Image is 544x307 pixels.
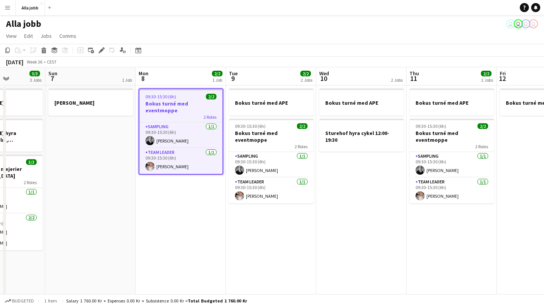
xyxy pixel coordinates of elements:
[506,19,515,28] app-user-avatar: Hedda Lagerbielke
[12,298,34,304] span: Budgeted
[66,298,247,304] div: Salary 1 760.00 kr + Expenses 0.00 kr + Subsistence 0.00 kr =
[410,70,419,77] span: Thu
[47,59,57,65] div: CEST
[139,100,223,114] h3: Bokus turné med eventmoppe
[319,99,404,106] h3: Bokus turné med APE
[37,31,55,41] a: Jobs
[21,31,36,41] a: Edit
[6,58,23,66] div: [DATE]
[229,99,314,106] h3: Bokus turné med APE
[4,297,35,305] button: Budgeted
[391,77,403,83] div: 2 Jobs
[229,152,314,178] app-card-role: Sampling1/109:30-15:30 (6h)[PERSON_NAME]
[212,71,223,76] span: 2/2
[318,74,329,83] span: 10
[481,71,491,76] span: 2/2
[228,74,238,83] span: 9
[48,88,133,116] app-job-card: [PERSON_NAME]
[416,123,446,129] span: 09:30-15:30 (6h)
[15,0,45,15] button: Alla jobb
[297,123,308,129] span: 2/2
[25,59,44,65] span: Week 36
[188,298,247,304] span: Total Budgeted 1 760.00 kr
[410,178,494,203] app-card-role: Team Leader1/109:30-15:30 (6h)[PERSON_NAME]
[235,123,266,129] span: 09:30-15:30 (6h)
[6,18,41,29] h1: Alla jobb
[56,31,79,41] a: Comms
[204,114,216,120] span: 2 Roles
[6,33,17,39] span: View
[24,33,33,39] span: Edit
[212,77,222,83] div: 1 Job
[319,70,329,77] span: Wed
[48,99,133,106] h3: [PERSON_NAME]
[42,298,60,304] span: 1 item
[59,33,76,39] span: Comms
[500,70,506,77] span: Fri
[529,19,538,28] app-user-avatar: August Löfgren
[206,94,216,99] span: 2/2
[478,123,488,129] span: 2/2
[40,33,52,39] span: Jobs
[521,19,530,28] app-user-avatar: Emil Hasselberg
[145,94,176,99] span: 09:30-15:30 (6h)
[3,31,20,41] a: View
[229,88,314,116] app-job-card: Bokus turné med APE
[139,148,223,174] app-card-role: Team Leader1/109:30-15:30 (6h)[PERSON_NAME]
[139,88,223,175] app-job-card: 09:30-15:30 (6h)2/2Bokus turné med eventmoppe2 RolesSampling1/109:30-15:30 (6h)[PERSON_NAME]Team ...
[410,119,494,203] app-job-card: 09:30-15:30 (6h)2/2Bokus turné med eventmoppe2 RolesSampling1/109:30-15:30 (6h)[PERSON_NAME]Team ...
[475,144,488,149] span: 2 Roles
[481,77,493,83] div: 2 Jobs
[319,119,404,152] app-job-card: Sturehof hyra cykel 12:00-19:30
[26,159,37,165] span: 3/3
[29,71,40,76] span: 3/3
[48,70,57,77] span: Sun
[139,122,223,148] app-card-role: Sampling1/109:30-15:30 (6h)[PERSON_NAME]
[138,74,148,83] span: 8
[514,19,523,28] app-user-avatar: Hedda Lagerbielke
[410,130,494,143] h3: Bokus turné med eventmoppe
[301,77,312,83] div: 2 Jobs
[139,70,148,77] span: Mon
[319,88,404,116] app-job-card: Bokus turné med APE
[410,88,494,116] app-job-card: Bokus turné med APE
[229,130,314,143] h3: Bokus turné med eventmoppe
[300,71,311,76] span: 2/2
[24,180,37,185] span: 2 Roles
[229,70,238,77] span: Tue
[410,99,494,106] h3: Bokus turné med APE
[229,119,314,203] app-job-card: 09:30-15:30 (6h)2/2Bokus turné med eventmoppe2 RolesSampling1/109:30-15:30 (6h)[PERSON_NAME]Team ...
[295,144,308,149] span: 2 Roles
[229,178,314,203] app-card-role: Team Leader1/109:30-15:30 (6h)[PERSON_NAME]
[499,74,506,83] span: 12
[47,74,57,83] span: 7
[408,74,419,83] span: 11
[319,130,404,143] h3: Sturehof hyra cykel 12:00-19:30
[410,152,494,178] app-card-role: Sampling1/109:30-15:30 (6h)[PERSON_NAME]
[30,77,42,83] div: 3 Jobs
[122,77,132,83] div: 1 Job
